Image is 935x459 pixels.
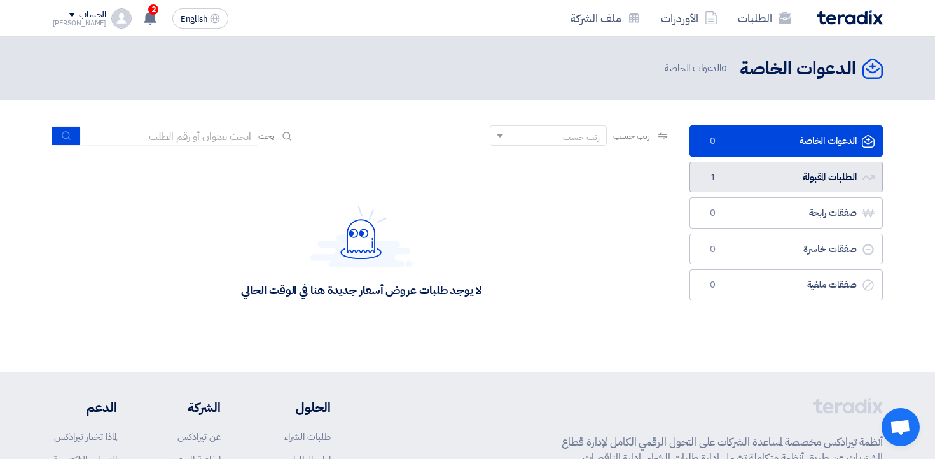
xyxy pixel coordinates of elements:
a: صفقات ملغية0 [689,269,883,300]
span: English [181,15,207,24]
li: الدعم [53,398,117,417]
span: 0 [705,207,721,220]
a: لماذا تختار تيرادكس [54,430,117,444]
img: Teradix logo [817,10,883,25]
span: بحث [258,129,275,143]
a: ملف الشركة [560,3,651,33]
a: طلبات الشراء [284,430,331,444]
a: الدعوات الخاصة0 [689,125,883,157]
div: لا يوجد طلبات عروض أسعار جديدة هنا في الوقت الحالي [241,283,481,297]
span: 2 [148,4,158,15]
h2: الدعوات الخاصة [740,57,856,81]
button: English [172,8,228,29]
input: ابحث بعنوان أو رقم الطلب [80,127,258,146]
div: رتب حسب [563,131,600,144]
a: الطلبات المقبولة1 [689,162,883,193]
a: الأوردرات [651,3,728,33]
img: profile_test.png [111,8,132,29]
div: [PERSON_NAME] [53,20,107,27]
div: الحساب [79,10,106,20]
span: رتب حسب [613,129,649,143]
a: عن تيرادكس [177,430,221,444]
a: صفقات رابحة0 [689,197,883,229]
span: 1 [705,171,721,184]
a: الطلبات [728,3,801,33]
li: الشركة [155,398,221,417]
a: صفقات خاسرة0 [689,234,883,265]
li: الحلول [259,398,331,417]
span: 0 [705,243,721,256]
div: Open chat [882,408,920,446]
span: 0 [705,135,721,148]
span: الدعوات الخاصة [665,61,730,76]
span: 0 [721,61,727,75]
span: 0 [705,279,721,292]
img: Hello [310,206,412,267]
